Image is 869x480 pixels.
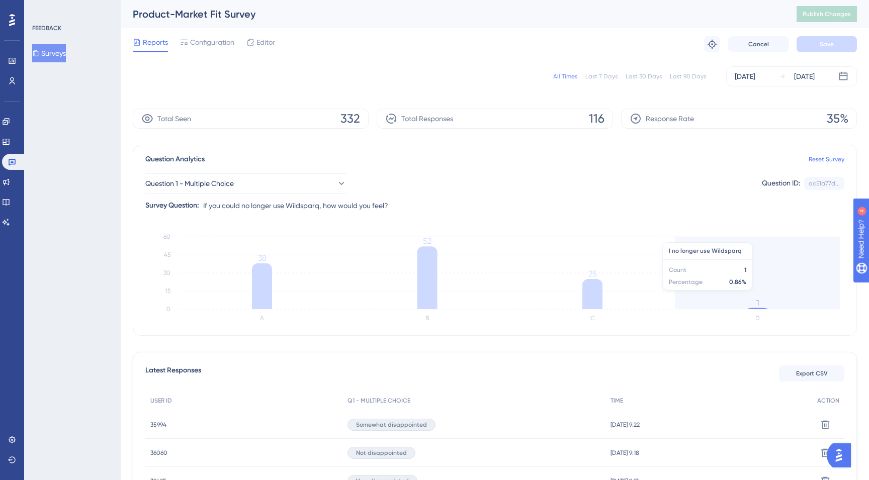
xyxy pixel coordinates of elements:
[779,365,844,381] button: Export CSV
[735,70,755,82] div: [DATE]
[728,36,789,52] button: Cancel
[164,251,170,258] tspan: 45
[203,200,388,212] span: If you could no longer use Wildsparq, how would you feel?
[611,397,623,405] span: TIME
[827,111,848,127] span: 35%
[589,111,604,127] span: 116
[626,72,662,80] div: Last 30 Days
[133,7,771,21] div: Product-Market Fit Survey
[70,5,73,13] div: 4
[803,10,851,18] span: Publish Changes
[646,113,694,125] span: Response Rate
[145,200,199,212] div: Survey Question:
[794,70,815,82] div: [DATE]
[258,253,267,263] tspan: 38
[150,397,172,405] span: USER ID
[150,421,166,429] span: 35994
[166,306,170,313] tspan: 0
[797,6,857,22] button: Publish Changes
[809,155,844,163] a: Reset Survey
[820,40,834,48] span: Save
[762,177,800,190] div: Question ID:
[165,287,170,295] tspan: 15
[163,269,170,276] tspan: 30
[143,36,168,48] span: Reports
[611,421,640,429] span: [DATE] 9:22
[585,72,618,80] div: Last 7 Days
[809,179,840,187] div: ac51a77d...
[150,449,167,457] span: 36060
[425,315,429,322] text: B
[588,269,597,278] tspan: 25
[817,397,839,405] span: ACTION
[755,315,760,322] text: D
[157,113,191,125] span: Total Seen
[32,44,66,62] button: Surveys
[163,233,170,240] tspan: 60
[356,421,427,429] span: Somewhat disappointed
[347,397,410,405] span: Q1 - MULTIPLE CHOICE
[145,364,201,382] span: Latest Responses
[340,111,360,127] span: 332
[748,40,769,48] span: Cancel
[611,449,639,457] span: [DATE] 9:18
[590,315,595,322] text: C
[401,113,453,125] span: Total Responses
[24,3,63,15] span: Need Help?
[190,36,234,48] span: Configuration
[145,153,205,165] span: Question Analytics
[827,440,857,470] iframe: UserGuiding AI Assistant Launcher
[797,36,857,52] button: Save
[145,173,346,194] button: Question 1 - Multiple Choice
[756,298,759,308] tspan: 1
[796,369,828,377] span: Export CSV
[423,236,431,246] tspan: 52
[260,315,264,322] text: A
[145,177,234,189] span: Question 1 - Multiple Choice
[553,72,577,80] div: All Times
[356,449,407,457] span: Not disappointed
[32,24,61,32] div: FEEDBACK
[670,72,706,80] div: Last 90 Days
[256,36,275,48] span: Editor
